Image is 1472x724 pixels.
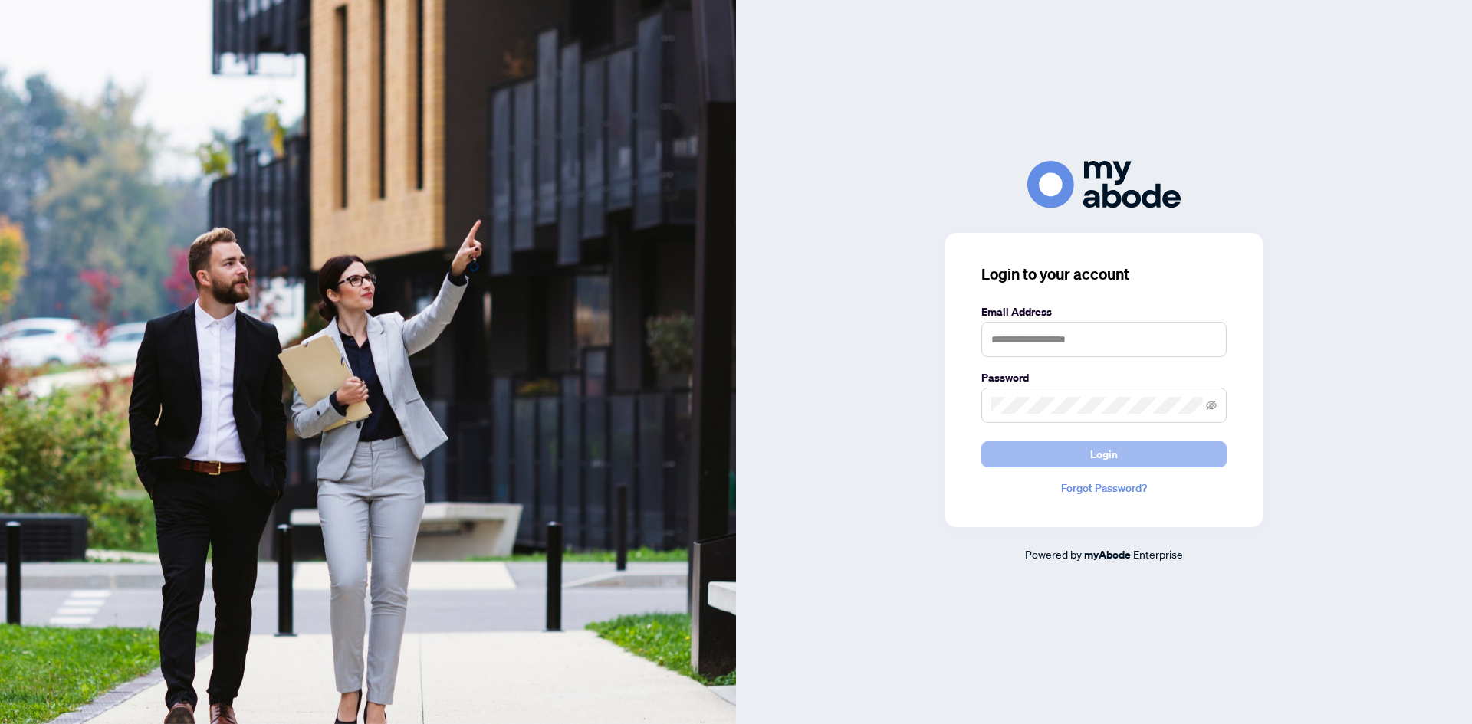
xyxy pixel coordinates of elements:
[981,369,1227,386] label: Password
[981,264,1227,285] h3: Login to your account
[1027,161,1181,208] img: ma-logo
[1084,546,1131,563] a: myAbode
[1090,442,1118,467] span: Login
[1025,547,1082,561] span: Powered by
[981,441,1227,467] button: Login
[981,480,1227,496] a: Forgot Password?
[981,303,1227,320] label: Email Address
[1206,400,1217,411] span: eye-invisible
[1133,547,1183,561] span: Enterprise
